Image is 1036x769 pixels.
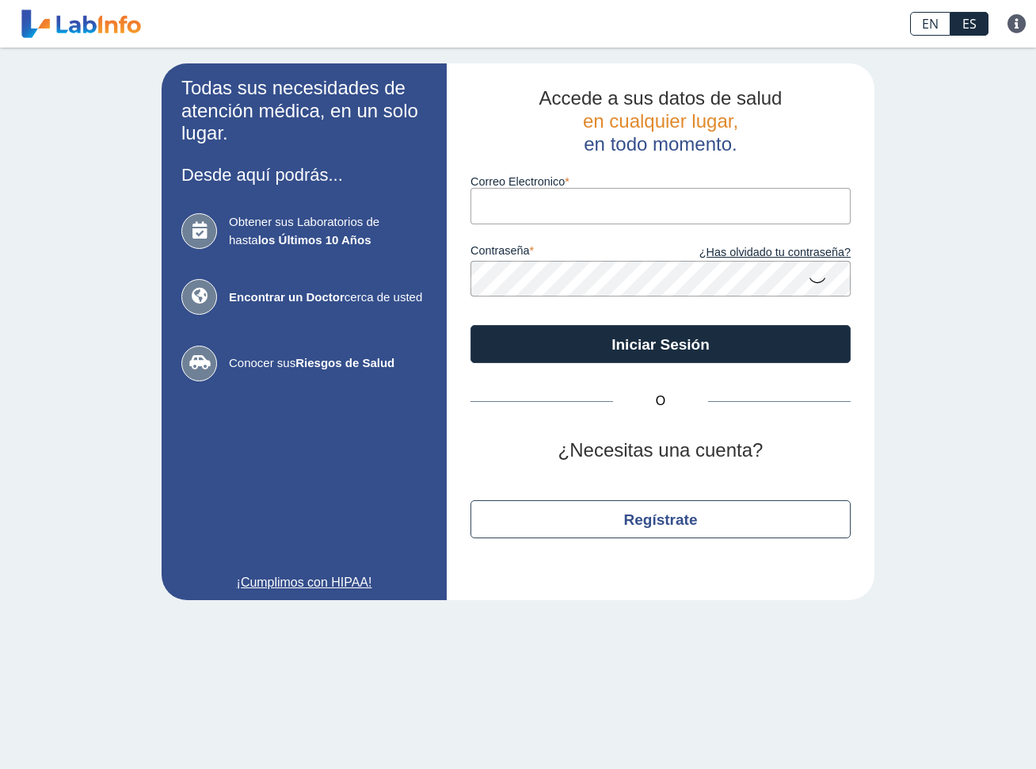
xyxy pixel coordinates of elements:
[229,213,427,249] span: Obtener sus Laboratorios de hasta
[229,289,427,307] span: cerca de usted
[470,500,851,538] button: Regístrate
[584,133,737,155] span: en todo momento.
[583,110,738,132] span: en cualquier lugar,
[470,244,661,262] label: contraseña
[539,87,783,109] span: Accede a sus datos de salud
[229,290,345,304] b: Encontrar un Doctor
[229,354,427,373] span: Conocer sus
[258,233,371,247] b: los Últimos 10 Años
[613,392,708,411] span: O
[295,356,394,369] b: Riesgos de Salud
[661,244,851,262] a: ¿Has olvidado tu contraseña?
[181,573,427,592] a: ¡Cumplimos con HIPAA!
[910,12,950,36] a: EN
[470,439,851,462] h2: ¿Necesitas una cuenta?
[470,325,851,363] button: Iniciar Sesión
[470,175,851,188] label: Correo Electronico
[950,12,988,36] a: ES
[181,77,427,145] h2: Todas sus necesidades de atención médica, en un solo lugar.
[181,165,427,185] h3: Desde aquí podrás...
